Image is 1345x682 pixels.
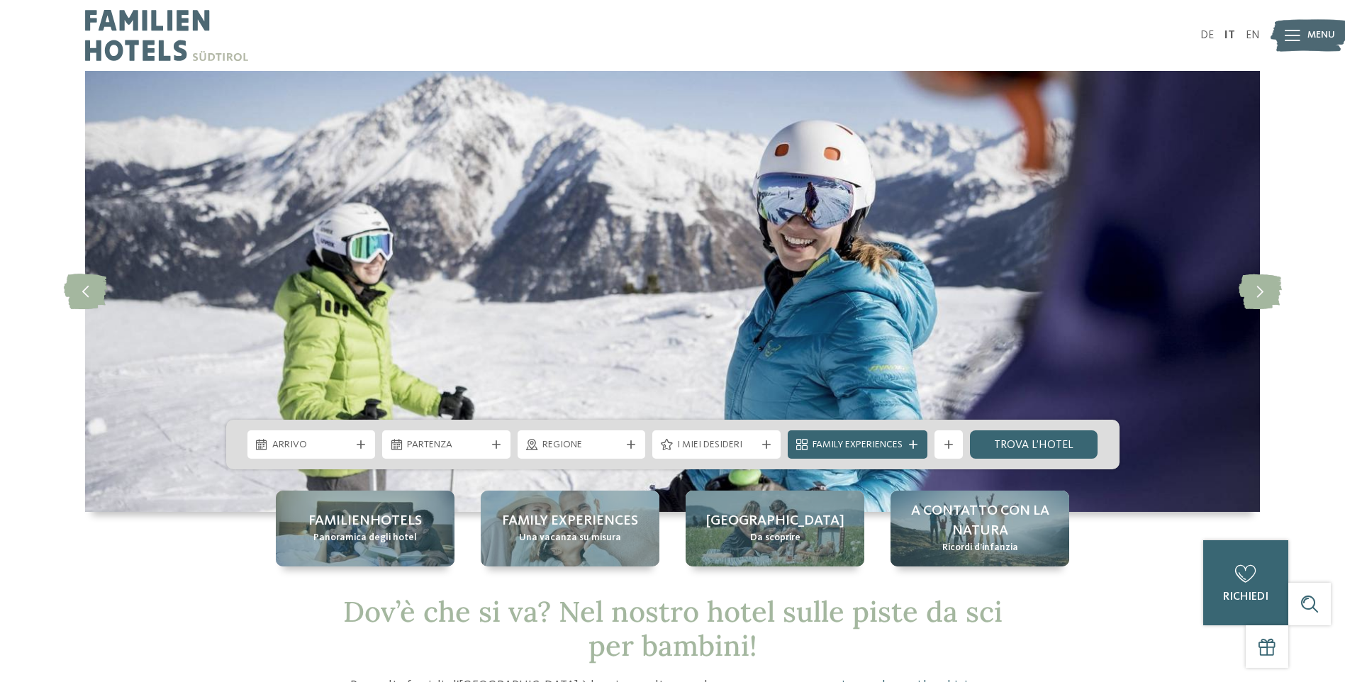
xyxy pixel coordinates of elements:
[407,438,486,452] span: Partenza
[970,430,1098,459] a: trova l’hotel
[905,501,1055,541] span: A contatto con la natura
[1307,28,1335,43] span: Menu
[1224,30,1235,41] a: IT
[1200,30,1214,41] a: DE
[519,531,621,545] span: Una vacanza su misura
[686,491,864,566] a: Hotel sulle piste da sci per bambini: divertimento senza confini [GEOGRAPHIC_DATA] Da scoprire
[542,438,621,452] span: Regione
[276,491,454,566] a: Hotel sulle piste da sci per bambini: divertimento senza confini Familienhotels Panoramica degli ...
[1246,30,1260,41] a: EN
[85,71,1260,512] img: Hotel sulle piste da sci per bambini: divertimento senza confini
[813,438,903,452] span: Family Experiences
[502,511,638,531] span: Family experiences
[343,593,1003,664] span: Dov’è che si va? Nel nostro hotel sulle piste da sci per bambini!
[891,491,1069,566] a: Hotel sulle piste da sci per bambini: divertimento senza confini A contatto con la natura Ricordi...
[313,531,417,545] span: Panoramica degli hotel
[677,438,756,452] span: I miei desideri
[750,531,800,545] span: Da scoprire
[272,438,351,452] span: Arrivo
[1223,591,1268,603] span: richiedi
[942,541,1018,555] span: Ricordi d’infanzia
[481,491,659,566] a: Hotel sulle piste da sci per bambini: divertimento senza confini Family experiences Una vacanza s...
[1203,540,1288,625] a: richiedi
[308,511,422,531] span: Familienhotels
[706,511,844,531] span: [GEOGRAPHIC_DATA]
